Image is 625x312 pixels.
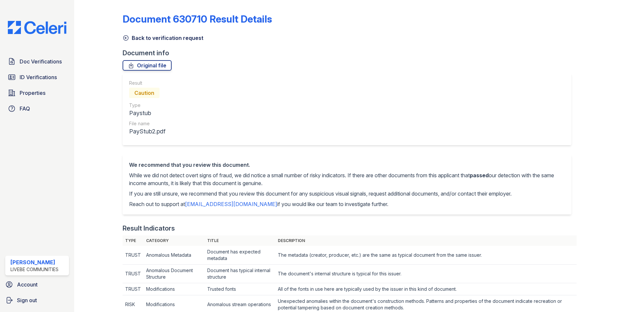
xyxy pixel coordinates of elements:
span: Doc Verifications [20,58,62,65]
span: Account [17,281,38,288]
th: Title [205,235,275,246]
p: If you are still unsure, we recommend that you review this document for any suspicious visual sig... [129,190,565,198]
a: Document 630710 Result Details [123,13,272,25]
td: Modifications [144,283,205,295]
th: Category [144,235,205,246]
a: Account [3,278,72,291]
th: Description [275,235,577,246]
th: Type [123,235,144,246]
div: File name [129,120,165,127]
td: The document's internal structure is typical for this issuer. [275,265,577,283]
a: Back to verification request [123,34,203,42]
div: [PERSON_NAME] [10,258,59,266]
a: Properties [5,86,69,99]
div: Document info [123,48,577,58]
a: Doc Verifications [5,55,69,68]
p: Reach out to support at if you would like our team to investigate further. [129,200,565,208]
td: Anomalous Metadata [144,246,205,265]
div: Caution [129,88,160,98]
a: Original file [123,60,172,71]
a: [EMAIL_ADDRESS][DOMAIN_NAME] [185,201,277,207]
td: TRUST [123,246,144,265]
div: PayStub2.pdf [129,127,165,136]
p: While we did not detect overt signs of fraud, we did notice a small number of risky indicators. I... [129,171,565,187]
div: Result [129,80,165,86]
td: The metadata (creator, producer, etc.) are the same as typical document from the same issuer. [275,246,577,265]
td: Trusted fonts [205,283,275,295]
td: Anomalous Document Structure [144,265,205,283]
td: Document has typical internal structure [205,265,275,283]
td: All of the fonts in use here are typically used by the issuer in this kind of document. [275,283,577,295]
span: ID Verifications [20,73,57,81]
a: FAQ [5,102,69,115]
td: TRUST [123,265,144,283]
span: passed [470,172,489,179]
div: Result Indicators [123,224,175,233]
span: FAQ [20,105,30,113]
a: ID Verifications [5,71,69,84]
a: Sign out [3,294,72,307]
td: TRUST [123,283,144,295]
td: Document has expected metadata [205,246,275,265]
div: We recommend that you review this document. [129,161,565,169]
div: Type [129,102,165,109]
div: LiveBe Communities [10,266,59,273]
div: Paystub [129,109,165,118]
span: Properties [20,89,45,97]
span: Sign out [17,296,37,304]
img: CE_Logo_Blue-a8612792a0a2168367f1c8372b55b34899dd931a85d93a1a3d3e32e68fde9ad4.png [3,21,72,34]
